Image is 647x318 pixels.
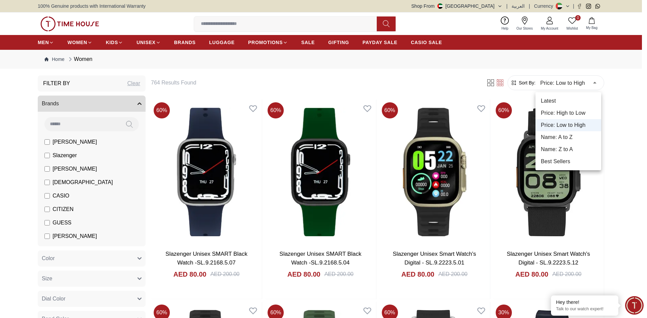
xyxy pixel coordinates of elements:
li: Name: A to Z [535,131,601,143]
li: Name: Z to A [535,143,601,155]
div: Chat Widget [625,296,644,315]
li: Latest [535,95,601,107]
li: Best Sellers [535,155,601,168]
li: Price: High to Low [535,107,601,119]
li: Price: Low to High [535,119,601,131]
div: Hey there! [556,299,613,306]
p: Talk to our watch expert! [556,306,613,312]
